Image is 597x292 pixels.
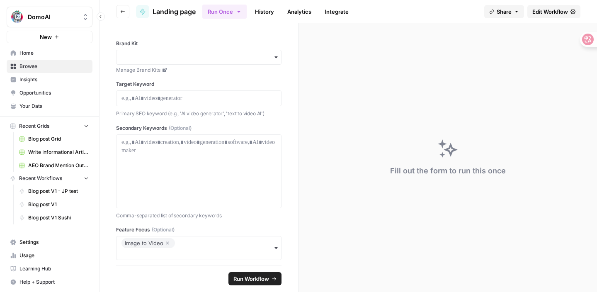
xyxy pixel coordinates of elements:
span: Recent Grids [19,122,49,130]
a: Edit Workflow [527,5,580,18]
div: Fill out the form to run this once [390,165,506,177]
a: Settings [7,236,92,249]
label: Target Keyword [116,80,282,88]
span: New [40,33,52,41]
p: Select specific feature to highlight [116,263,282,272]
span: Blog post V1 - JP test [28,187,89,195]
span: Your Data [19,102,89,110]
span: Blog post V1 [28,201,89,208]
a: Manage Brand Kits [116,66,282,74]
a: History [250,5,279,18]
a: Blog post V1 [15,198,92,211]
div: Image to Video [125,238,172,248]
label: Secondary Keywords [116,124,282,132]
span: Browse [19,63,89,70]
a: Analytics [282,5,316,18]
p: Comma-separated list of secondary keywords [116,212,282,220]
span: Edit Workflow [532,7,568,16]
span: Home [19,49,89,57]
a: Blog post V1 - JP test [15,185,92,198]
span: Opportunities [19,89,89,97]
button: Run Once [202,5,247,19]
span: DomoAI [28,13,78,21]
button: New [7,31,92,43]
button: Recent Grids [7,120,92,132]
span: Recent Workflows [19,175,62,182]
span: Settings [19,238,89,246]
button: Image to Video [116,236,282,260]
a: Browse [7,60,92,73]
span: Blog post V1 Sushi [28,214,89,221]
a: Opportunities [7,86,92,100]
span: Landing page [153,7,196,17]
a: Usage [7,249,92,262]
a: Learning Hub [7,262,92,275]
span: Share [497,7,512,16]
button: Help + Support [7,275,92,289]
a: Insights [7,73,92,86]
img: DomoAI Logo [10,10,24,24]
label: Brand Kit [116,40,282,47]
a: Landing page [136,5,196,18]
a: Integrate [320,5,354,18]
a: Write Informational Article [15,146,92,159]
label: Feature Focus [116,226,282,234]
button: Share [484,5,524,18]
span: Insights [19,76,89,83]
span: Write Informational Article [28,148,89,156]
span: Blog post Grid [28,135,89,143]
button: Workspace: DomoAI [7,7,92,27]
p: Primary SEO keyword (e.g., 'AI video generator', 'text to video AI') [116,109,282,118]
span: Learning Hub [19,265,89,273]
button: Run Workflow [228,272,282,285]
a: Blog post V1 Sushi [15,211,92,224]
span: (Optional) [169,124,192,132]
span: Usage [19,252,89,259]
span: AEO Brand Mention Outreach [28,162,89,169]
a: Blog post Grid [15,132,92,146]
span: (Optional) [152,226,175,234]
a: Home [7,46,92,60]
span: Help + Support [19,278,89,286]
a: Your Data [7,100,92,113]
button: Recent Workflows [7,172,92,185]
a: AEO Brand Mention Outreach [15,159,92,172]
span: Run Workflow [233,275,269,283]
